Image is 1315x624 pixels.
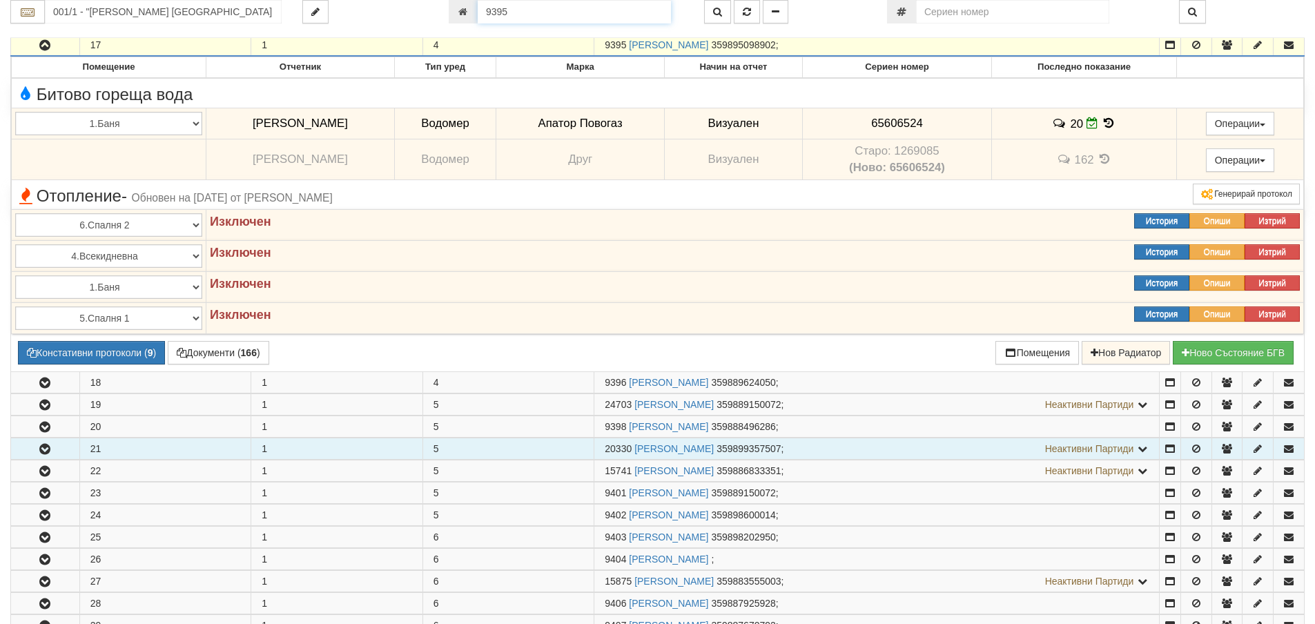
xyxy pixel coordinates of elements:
[711,377,775,388] span: 359889624050
[594,393,1160,415] td: ;
[1097,153,1112,166] span: История на показанията
[1134,213,1189,228] button: История
[665,57,803,78] th: Начин на отчет
[1134,244,1189,260] button: История
[121,186,127,205] span: -
[251,570,423,592] td: 1
[717,399,781,410] span: 359889150072
[251,393,423,415] td: 1
[206,57,395,78] th: Отчетник
[605,443,632,454] span: Партида №
[1045,399,1134,410] span: Неактивни Партиди
[79,482,251,503] td: 23
[1189,275,1245,291] button: Опиши
[605,487,626,498] span: Партида №
[79,592,251,614] td: 28
[634,399,714,410] a: [PERSON_NAME]
[605,421,626,432] span: Партида №
[394,108,496,139] td: Водомер
[605,377,626,388] span: Партида №
[79,393,251,415] td: 19
[605,39,626,50] span: Партида №
[634,576,714,587] a: [PERSON_NAME]
[394,139,496,180] td: Водомер
[434,377,439,388] span: 4
[629,532,708,543] a: [PERSON_NAME]
[594,482,1160,503] td: ;
[1245,244,1300,260] button: Изтрий
[210,246,271,260] strong: Изключен
[79,416,251,437] td: 20
[434,465,439,476] span: 5
[849,161,945,174] b: (Ново: 65606524)
[1134,275,1189,291] button: История
[251,504,423,525] td: 1
[132,192,333,204] span: Обновен на [DATE] от [PERSON_NAME]
[79,570,251,592] td: 27
[594,548,1160,569] td: ;
[802,57,991,78] th: Сериен номер
[605,576,632,587] span: Партида №
[711,39,775,50] span: 359895098902
[79,371,251,393] td: 18
[496,57,665,78] th: Марка
[711,487,775,498] span: 359889150072
[1206,148,1275,172] button: Операции
[1193,184,1300,204] button: Генерирай протокол
[210,215,271,228] strong: Изключен
[605,509,626,520] span: Партида №
[1134,306,1189,322] button: История
[1173,341,1294,364] button: Новo Състояние БГВ
[434,39,439,50] span: 4
[12,57,206,78] th: Помещение
[594,504,1160,525] td: ;
[605,399,632,410] span: Партида №
[434,509,439,520] span: 5
[434,598,439,609] span: 6
[634,443,714,454] a: [PERSON_NAME]
[594,35,1160,57] td: ;
[251,35,423,57] td: 1
[394,57,496,78] th: Тип уред
[1087,117,1098,129] i: Редакция Отчет към 30/07/2025
[434,443,439,454] span: 5
[251,526,423,547] td: 1
[1189,213,1245,228] button: Опиши
[15,86,193,104] span: Битово гореща вода
[1206,112,1275,135] button: Операции
[434,554,439,565] span: 6
[434,399,439,410] span: 5
[992,57,1177,78] th: Последно показание
[434,487,439,498] span: 5
[253,153,348,166] span: [PERSON_NAME]
[605,532,626,543] span: Партида №
[434,576,439,587] span: 6
[1045,576,1134,587] span: Неактивни Партиди
[871,117,923,130] span: 65606524
[79,526,251,547] td: 25
[168,341,269,364] button: Документи (166)
[717,576,781,587] span: 359883555003
[665,108,803,139] td: Визуален
[210,277,271,291] strong: Изключен
[629,377,708,388] a: [PERSON_NAME]
[241,347,257,358] b: 166
[711,532,775,543] span: 359898202950
[18,341,165,364] button: Констативни протоколи (9)
[210,308,271,322] strong: Изключен
[802,139,991,180] td: Устройство със сериен номер 1269085 беше подменено от устройство със сериен номер 65606524
[594,592,1160,614] td: ;
[629,421,708,432] a: [PERSON_NAME]
[79,35,251,57] td: 17
[251,548,423,569] td: 1
[496,108,665,139] td: Апатор Повогаз
[1056,153,1074,166] span: История на забележките
[1052,117,1070,130] span: История на забележките
[1189,306,1245,322] button: Опиши
[148,347,153,358] b: 9
[605,598,626,609] span: Партида №
[496,139,665,180] td: Друг
[711,598,775,609] span: 359887925928
[1245,275,1300,291] button: Изтрий
[1045,443,1134,454] span: Неактивни Партиди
